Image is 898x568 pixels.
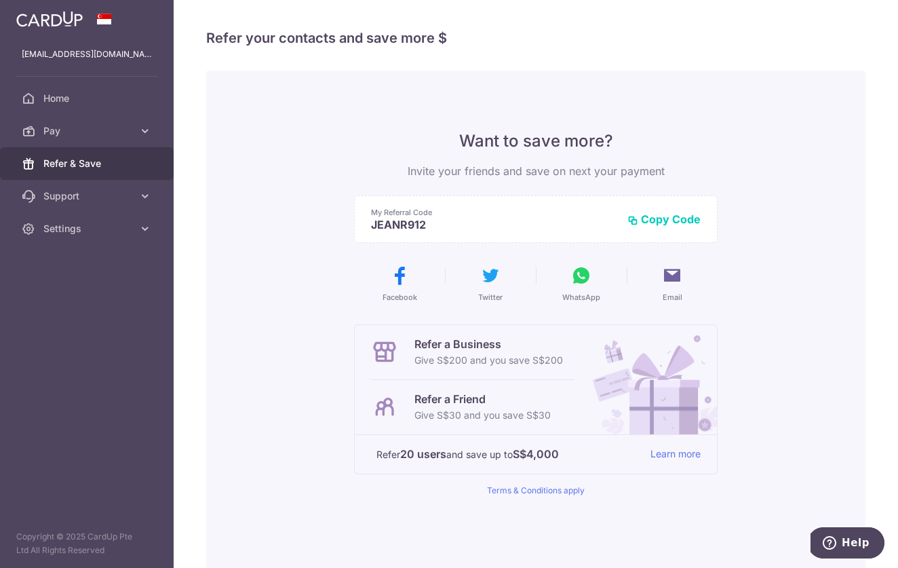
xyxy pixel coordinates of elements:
span: Twitter [478,292,503,303]
button: Email [632,265,712,303]
strong: S$4,000 [513,446,559,462]
button: Twitter [450,265,530,303]
span: Settings [43,222,133,235]
a: Terms & Conditions apply [487,485,585,495]
p: Give S$30 and you save S$30 [414,407,551,423]
h4: Refer your contacts and save more $ [206,27,865,49]
p: Give S$200 and you save S$200 [414,352,563,368]
button: Facebook [359,265,440,303]
p: Refer and save up to [376,446,640,463]
span: Help [31,10,59,22]
p: Refer a Business [414,336,563,352]
p: My Referral Code [371,207,617,218]
p: Refer a Friend [414,391,551,407]
button: WhatsApp [541,265,621,303]
strong: 20 users [400,446,446,462]
p: Want to save more? [354,130,718,152]
span: Support [43,189,133,203]
span: Home [43,92,133,105]
iframe: Opens a widget where you can find more information [811,527,884,561]
button: Copy Code [627,212,701,226]
img: Refer [580,325,717,434]
img: CardUp [16,11,83,27]
span: Pay [43,124,133,138]
span: Email [663,292,682,303]
p: Invite your friends and save on next your payment [354,163,718,179]
p: JEANR912 [371,218,617,231]
span: Refer & Save [43,157,133,170]
span: Facebook [383,292,417,303]
p: [EMAIL_ADDRESS][DOMAIN_NAME] [22,48,152,61]
span: WhatsApp [562,292,600,303]
a: Learn more [650,446,701,463]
